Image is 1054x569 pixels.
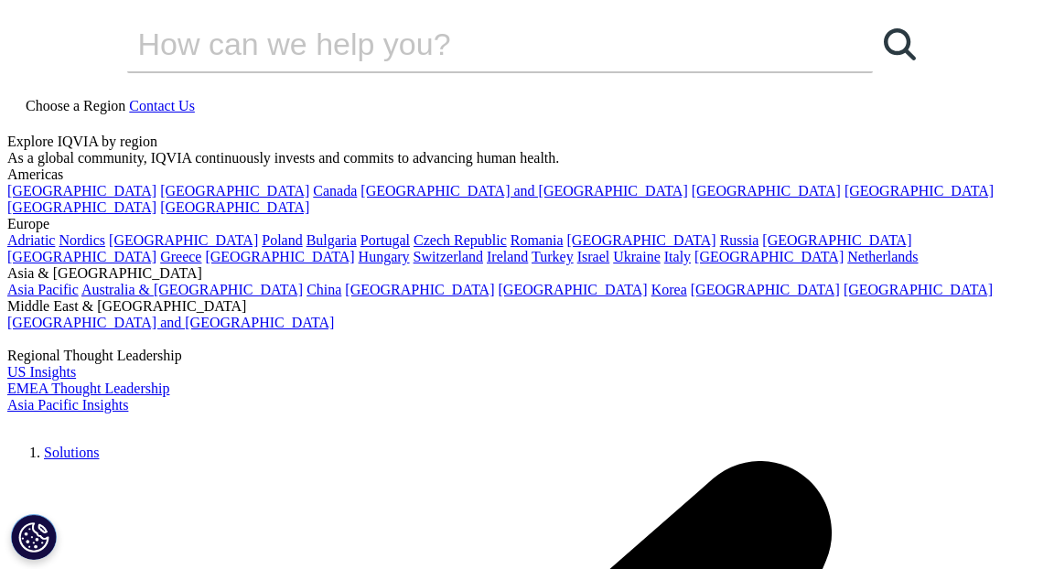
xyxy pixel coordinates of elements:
[160,199,309,215] a: [GEOGRAPHIC_DATA]
[160,249,201,264] a: Greece
[720,232,759,248] a: Russia
[691,282,840,297] a: [GEOGRAPHIC_DATA]
[7,150,1047,166] div: As a global community, IQVIA continuously invests and commits to advancing human health.
[359,249,410,264] a: Hungary
[567,232,716,248] a: [GEOGRAPHIC_DATA]
[577,249,610,264] a: Israel
[762,232,911,248] a: [GEOGRAPHIC_DATA]
[129,98,195,113] a: Contact Us
[360,232,410,248] a: Portugal
[7,282,79,297] a: Asia Pacific
[307,282,341,297] a: China
[499,282,648,297] a: [GEOGRAPHIC_DATA]
[7,265,1047,282] div: Asia & [GEOGRAPHIC_DATA]
[7,381,169,396] a: EMEA Thought Leadership
[414,249,483,264] a: Switzerland
[262,232,302,248] a: Poland
[664,249,691,264] a: Italy
[307,232,357,248] a: Bulgaria
[884,28,916,60] svg: Search
[7,364,76,380] a: US Insights
[109,232,258,248] a: [GEOGRAPHIC_DATA]
[7,249,156,264] a: [GEOGRAPHIC_DATA]
[694,249,844,264] a: [GEOGRAPHIC_DATA]
[844,282,993,297] a: [GEOGRAPHIC_DATA]
[205,249,354,264] a: [GEOGRAPHIC_DATA]
[7,134,1047,150] div: Explore IQVIA by region
[160,183,309,199] a: [GEOGRAPHIC_DATA]
[26,98,125,113] span: Choose a Region
[7,216,1047,232] div: Europe
[414,232,507,248] a: Czech Republic
[7,298,1047,315] div: Middle East & [GEOGRAPHIC_DATA]
[487,249,528,264] a: Ireland
[7,166,1047,183] div: Americas
[613,249,661,264] a: Ukraine
[847,249,918,264] a: Netherlands
[44,445,99,460] a: Solutions
[11,514,57,560] button: Cookie Settings
[651,282,687,297] a: Korea
[360,183,687,199] a: [GEOGRAPHIC_DATA] and [GEOGRAPHIC_DATA]
[692,183,841,199] a: [GEOGRAPHIC_DATA]
[7,348,1047,364] div: Regional Thought Leadership
[7,183,156,199] a: [GEOGRAPHIC_DATA]
[873,16,928,71] a: Search
[345,282,494,297] a: [GEOGRAPHIC_DATA]
[59,232,105,248] a: Nordics
[313,183,357,199] a: Canada
[511,232,564,248] a: Romania
[844,183,994,199] a: [GEOGRAPHIC_DATA]
[7,315,334,330] a: [GEOGRAPHIC_DATA] and [GEOGRAPHIC_DATA]
[81,282,303,297] a: Australia & [GEOGRAPHIC_DATA]
[532,249,574,264] a: Turkey
[127,16,821,71] input: Search
[7,199,156,215] a: [GEOGRAPHIC_DATA]
[7,397,128,413] a: Asia Pacific Insights
[7,232,55,248] a: Adriatic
